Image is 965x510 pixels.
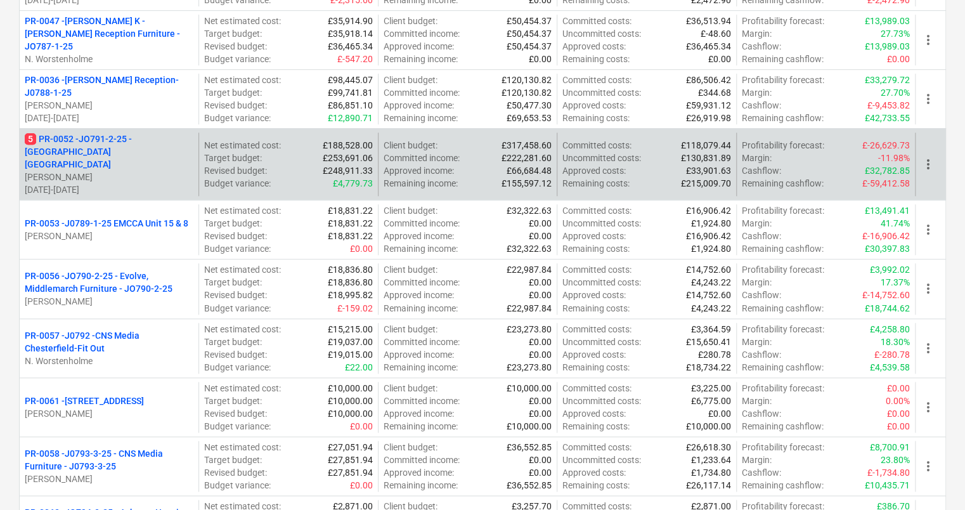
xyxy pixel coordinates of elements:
p: Cashflow : [742,230,781,242]
p: [PERSON_NAME] [25,230,193,242]
p: £36,552.85 [507,479,552,492]
p: Committed costs : [562,139,631,152]
p: £-16,906.42 [862,230,910,242]
p: [PERSON_NAME] [25,99,193,112]
p: [DATE] - [DATE] [25,183,193,196]
p: £4,258.80 [870,323,910,336]
p: £59,931.12 [686,99,731,112]
p: £120,130.82 [502,86,552,99]
p: Approved costs : [562,348,626,361]
p: Remaining cashflow : [742,53,824,65]
p: Uncommitted costs : [562,27,641,40]
p: Budget variance : [204,420,270,433]
p: Remaining costs : [562,177,630,190]
span: 5 [25,133,36,145]
p: [PERSON_NAME] [25,407,193,420]
p: Profitability forecast : [742,441,824,454]
p: Cashflow : [742,99,781,112]
p: £26,117.14 [686,479,731,492]
p: Remaining costs : [562,242,630,255]
p: £-14,752.60 [862,289,910,301]
p: £344.68 [698,86,731,99]
p: Remaining income : [384,53,458,65]
p: Remaining income : [384,242,458,255]
p: PR-0047 - [PERSON_NAME] K - [PERSON_NAME] Reception Furniture - JO787-1-25 [25,15,193,53]
p: Profitability forecast : [742,74,824,86]
p: 17.37% [881,276,910,289]
p: £26,919.98 [686,112,731,124]
p: Committed income : [384,217,460,230]
p: £-159.02 [337,302,373,315]
p: £0.00 [529,276,552,289]
p: Uncommitted costs : [562,217,641,230]
p: £26,618.30 [686,441,731,454]
p: Net estimated cost : [204,204,280,217]
p: Target budget : [204,395,261,407]
p: £0.00 [529,395,552,407]
p: [PERSON_NAME] [25,295,193,308]
p: Client budget : [384,441,437,454]
p: Net estimated cost : [204,15,280,27]
p: £15,215.00 [328,323,373,336]
p: £18,995.82 [328,289,373,301]
p: £-280.78 [874,348,910,361]
p: £22,987.84 [507,302,552,315]
p: £0.00 [529,454,552,466]
p: £10,000.00 [507,420,552,433]
p: £0.00 [887,420,910,433]
p: [PERSON_NAME] [25,473,193,485]
span: more_vert [921,222,936,237]
p: Revised budget : [204,407,266,420]
p: PR-0057 - J0792 -CNS Media Chesterfield-Fit Out [25,329,193,355]
p: £1,924.80 [691,242,731,255]
p: £0.00 [529,217,552,230]
p: Committed income : [384,454,460,466]
p: Budget variance : [204,177,270,190]
p: Uncommitted costs : [562,86,641,99]
p: Profitability forecast : [742,204,824,217]
div: PR-0057 -J0792 -CNS Media Chesterfield-Fit OutN. Worstenholme [25,329,193,367]
p: Uncommitted costs : [562,336,641,348]
p: Approved costs : [562,230,626,242]
p: Margin : [742,336,772,348]
p: £18,831.22 [328,204,373,217]
p: Client budget : [384,382,437,395]
p: Client budget : [384,15,437,27]
p: Budget variance : [204,112,270,124]
p: £30,397.83 [865,242,910,255]
p: Approved income : [384,466,454,479]
p: £16,906.42 [686,230,731,242]
p: £4,539.58 [870,361,910,374]
p: Committed costs : [562,15,631,27]
p: £22,987.84 [507,263,552,276]
p: £18,836.80 [328,276,373,289]
p: Committed costs : [562,204,631,217]
p: £36,552.85 [507,441,552,454]
p: Margin : [742,276,772,289]
p: £18,836.80 [328,263,373,276]
p: Committed income : [384,152,460,164]
p: Remaining income : [384,361,458,374]
p: Committed costs : [562,441,631,454]
p: Profitability forecast : [742,323,824,336]
p: £3,992.02 [870,263,910,276]
p: Budget variance : [204,479,270,492]
p: Remaining income : [384,302,458,315]
p: Approved income : [384,289,454,301]
p: Budget variance : [204,242,270,255]
span: more_vert [921,341,936,356]
p: £4,243.22 [691,276,731,289]
p: Remaining costs : [562,361,630,374]
p: £8,700.91 [870,441,910,454]
iframe: Chat Widget [902,449,965,510]
p: Remaining cashflow : [742,420,824,433]
p: Approved income : [384,99,454,112]
p: £32,322.63 [507,242,552,255]
p: PR-0058 - J0793-3-25 - CNS Media Furniture - J0793-3-25 [25,447,193,473]
p: £4,243.22 [691,302,731,315]
p: PR-0056 - JO790-2-25 - Evolve, Middlemarch Furniture - JO790-2-25 [25,270,193,295]
div: PR-0053 -J0789-1-25 EMCCA Unit 15 & 8[PERSON_NAME] [25,217,193,242]
p: Margin : [742,152,772,164]
p: -11.98% [878,152,910,164]
p: 41.74% [881,217,910,230]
